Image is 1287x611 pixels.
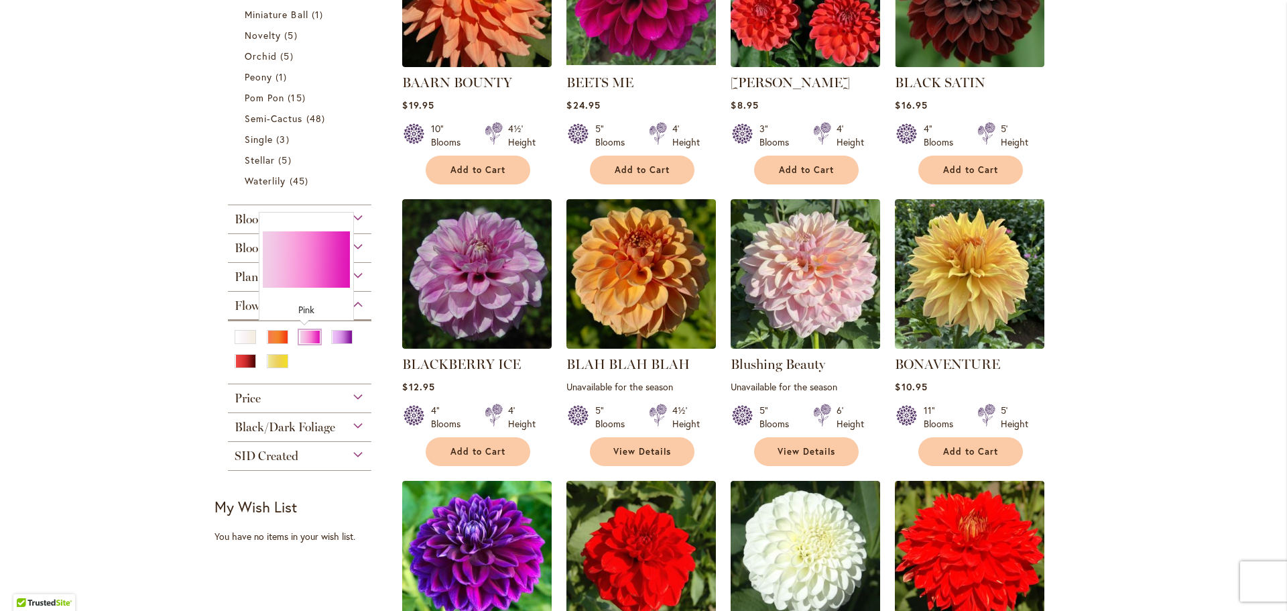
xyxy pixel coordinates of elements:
div: 4' Height [672,122,700,149]
span: Add to Cart [779,164,834,176]
div: 3" Blooms [759,122,797,149]
img: BLACKBERRY ICE [402,199,552,349]
div: 5" Blooms [759,404,797,431]
span: View Details [778,446,835,457]
span: Black/Dark Foliage [235,420,335,435]
span: Stellar [245,154,275,166]
a: BLAH BLAH BLAH [566,356,690,372]
a: BLACKBERRY ICE [402,356,521,372]
iframe: Launch Accessibility Center [10,563,48,601]
span: $10.95 [895,380,927,393]
a: Single 3 [245,132,358,146]
a: Blushing Beauty [731,339,880,351]
span: 15 [288,91,308,105]
span: 45 [290,174,312,188]
img: Blah Blah Blah [566,199,716,349]
span: Add to Cart [450,446,505,457]
span: Bloom Time [235,212,299,227]
strong: My Wish List [214,497,297,516]
button: Add to Cart [426,156,530,184]
a: BLACK SATIN [895,74,985,91]
span: 3 [276,132,292,146]
span: $16.95 [895,99,927,111]
span: Miniature Ball [245,8,308,21]
a: BLACK SATIN [895,57,1044,70]
a: Baarn Bounty [402,57,552,70]
span: Add to Cart [943,164,998,176]
span: Add to Cart [450,164,505,176]
span: 1 [275,70,290,84]
span: 5 [278,153,294,167]
span: Price [235,391,261,406]
span: 48 [306,111,328,125]
span: Single [245,133,273,146]
span: Plant Height [235,270,300,284]
span: Add to Cart [615,164,670,176]
div: 10" Blooms [431,122,469,149]
a: View Details [590,437,694,466]
a: Blah Blah Blah [566,339,716,351]
button: Add to Cart [426,437,530,466]
a: View Details [754,437,859,466]
a: BEETS ME [566,74,633,91]
span: $12.95 [402,380,434,393]
div: 4" Blooms [924,122,961,149]
span: 1 [312,7,326,21]
button: Add to Cart [918,156,1023,184]
img: Blushing Beauty [731,199,880,349]
a: Pom Pon 15 [245,91,358,105]
a: [PERSON_NAME] [731,74,850,91]
span: Flower Color [235,298,301,313]
p: Unavailable for the season [731,380,880,393]
a: Bonaventure [895,339,1044,351]
span: Pom Pon [245,91,284,104]
span: $24.95 [566,99,600,111]
a: Miniature Ball 1 [245,7,358,21]
div: 4½' Height [508,122,536,149]
a: BENJAMIN MATTHEW [731,57,880,70]
button: Add to Cart [754,156,859,184]
div: 5" Blooms [595,122,633,149]
a: Stellar 5 [245,153,358,167]
div: 5' Height [1001,404,1028,431]
a: Novelty 5 [245,28,358,42]
span: $19.95 [402,99,434,111]
a: Blushing Beauty [731,356,825,372]
img: Bonaventure [895,199,1044,349]
span: Orchid [245,50,277,62]
span: Bloom Size [235,241,292,256]
a: Peony 1 [245,70,358,84]
a: BAARN BOUNTY [402,74,512,91]
span: View Details [613,446,671,457]
div: 6' Height [837,404,864,431]
a: BONAVENTURE [895,356,1000,372]
span: Add to Cart [943,446,998,457]
a: BEETS ME [566,57,716,70]
span: $8.95 [731,99,758,111]
div: 4" Blooms [431,404,469,431]
span: Waterlily [245,174,286,187]
div: You have no items in your wish list. [214,530,393,543]
span: Semi-Cactus [245,112,303,125]
div: 4' Height [508,404,536,431]
div: 5" Blooms [595,404,633,431]
span: SID Created [235,449,298,463]
button: Add to Cart [918,437,1023,466]
span: Peony [245,70,272,83]
div: 5' Height [1001,122,1028,149]
div: Pink [263,303,350,317]
span: Novelty [245,29,281,42]
a: Waterlily 45 [245,174,358,188]
a: Semi-Cactus 48 [245,111,358,125]
p: Unavailable for the season [566,380,716,393]
div: 11" Blooms [924,404,961,431]
span: 5 [280,49,296,63]
button: Add to Cart [590,156,694,184]
a: BLACKBERRY ICE [402,339,552,351]
div: 4' Height [837,122,864,149]
div: 4½' Height [672,404,700,431]
a: Orchid 5 [245,49,358,63]
span: 5 [284,28,300,42]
